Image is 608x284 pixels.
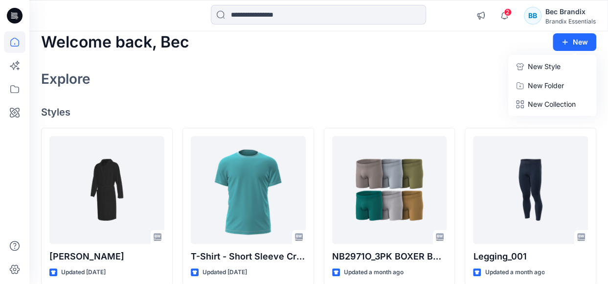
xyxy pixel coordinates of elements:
[510,57,594,76] a: New Style
[528,61,561,72] p: New Style
[49,250,164,263] p: [PERSON_NAME]
[545,18,596,25] div: Brandix Essentials
[191,136,306,244] a: T-Shirt - Short Sleeve Crew Neck_M
[473,250,588,263] p: Legging_001
[41,71,90,87] h2: Explore
[504,8,512,16] span: 2
[332,136,447,244] a: NB2971O_3PK BOXER BRIEF_V02
[528,80,564,91] p: New Folder
[41,106,596,118] h4: Styles
[528,98,576,110] p: New Collection
[332,250,447,263] p: NB2971O_3PK BOXER BRIEF_V02
[524,7,541,24] div: BB
[473,136,588,244] a: Legging_001
[553,33,596,51] button: New
[344,267,404,278] p: Updated a month ago
[545,6,596,18] div: Bec Brandix
[203,267,247,278] p: Updated [DATE]
[41,33,189,51] h2: Welcome back, Bec
[61,267,106,278] p: Updated [DATE]
[49,136,164,244] a: TERRY ROBE
[485,267,544,278] p: Updated a month ago
[191,250,306,263] p: T-Shirt - Short Sleeve Crew Neck_M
